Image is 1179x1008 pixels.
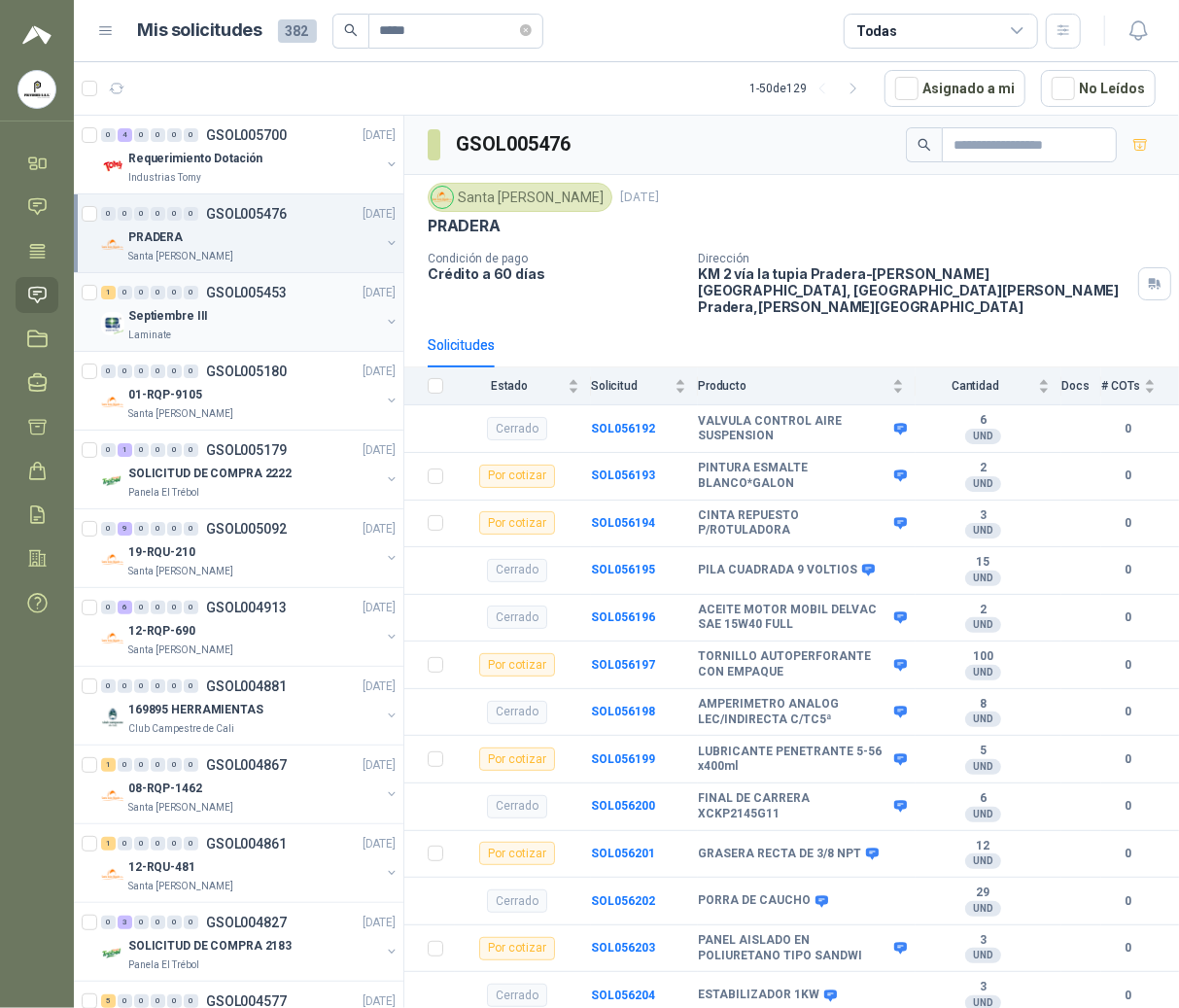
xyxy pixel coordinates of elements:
div: 0 [184,601,198,614]
div: 0 [151,207,165,221]
img: Company Logo [101,312,124,335]
a: SOL056204 [591,989,655,1002]
div: 0 [151,837,165,851]
div: 0 [151,679,165,693]
b: 15 [916,555,1050,571]
p: Requerimiento Dotación [128,150,262,168]
b: SOL056195 [591,563,655,576]
a: 0 0 0 0 0 0 GSOL005180[DATE] Company Logo01-RQP-9105Santa [PERSON_NAME] [101,360,399,422]
b: 0 [1101,467,1156,485]
span: Producto [698,379,888,393]
p: Condición de pago [428,252,682,265]
p: GSOL005180 [206,365,287,378]
p: 12-RQP-690 [128,622,195,641]
div: Cerrado [487,795,547,818]
div: UND [965,665,1001,680]
b: 0 [1101,939,1156,957]
b: 0 [1101,797,1156,816]
h3: GSOL005476 [456,129,573,159]
b: 100 [916,649,1050,665]
b: 0 [1101,514,1156,533]
div: 0 [101,443,116,457]
p: Club Campestre de Cali [128,721,234,737]
b: 6 [916,791,1050,807]
b: 0 [1101,845,1156,863]
div: Cerrado [487,701,547,724]
div: 6 [118,601,132,614]
p: PRADERA [428,216,501,236]
b: 8 [916,697,1050,713]
span: # COTs [1101,379,1140,393]
div: Por cotizar [479,747,555,771]
span: Cantidad [916,379,1034,393]
b: SOL056194 [591,516,655,530]
b: 3 [916,980,1050,995]
div: 0 [118,837,132,851]
p: [DATE] [363,914,396,932]
a: SOL056200 [591,799,655,813]
div: 0 [134,128,149,142]
div: Cerrado [487,417,547,440]
div: 0 [134,207,149,221]
b: PINTURA ESMALTE BLANCO*GALON [698,461,889,491]
p: Santa [PERSON_NAME] [128,800,233,816]
a: 0 4 0 0 0 0 GSOL005700[DATE] Company LogoRequerimiento DotaciónIndustrias Tomy [101,123,399,186]
img: Company Logo [101,627,124,650]
p: GSOL004881 [206,679,287,693]
div: 0 [167,286,182,299]
p: [DATE] [363,756,396,775]
span: Solicitud [591,379,671,393]
div: 0 [118,994,132,1008]
div: 1 [101,286,116,299]
div: 0 [167,522,182,536]
img: Company Logo [101,391,124,414]
p: GSOL005092 [206,522,287,536]
b: PORRA DE CAUCHO [698,893,811,909]
a: 0 1 0 0 0 0 GSOL005179[DATE] Company LogoSOLICITUD DE COMPRA 2222Panela El Trébol [101,438,399,501]
b: AMPERIMETRO ANALOG LEC/INDIRECTA C/TC5ª [698,697,889,727]
p: GSOL004867 [206,758,287,772]
div: 0 [184,207,198,221]
b: SOL056201 [591,847,655,860]
p: [DATE] [363,363,396,381]
p: 08-RQP-1462 [128,780,202,798]
p: Septiembre III [128,307,208,326]
p: SOLICITUD DE COMPRA 2222 [128,465,292,483]
div: UND [965,617,1001,633]
b: SOL056196 [591,610,655,624]
p: [DATE] [363,835,396,853]
p: Santa [PERSON_NAME] [128,564,233,579]
div: Santa [PERSON_NAME] [428,183,612,212]
div: UND [965,429,1001,444]
b: SOL056203 [591,941,655,955]
b: 6 [916,413,1050,429]
b: 0 [1101,608,1156,627]
b: 0 [1101,656,1156,675]
div: 0 [167,443,182,457]
b: 0 [1101,420,1156,438]
p: [DATE] [363,126,396,145]
div: 4 [118,128,132,142]
a: SOL056198 [591,705,655,718]
a: SOL056202 [591,894,655,908]
p: Laminate [128,328,171,343]
p: [DATE] [363,520,396,539]
p: GSOL004861 [206,837,287,851]
div: 9 [118,522,132,536]
b: CINTA REPUESTO P/ROTULADORA [698,508,889,539]
b: 0 [1101,703,1156,721]
b: SOL056193 [591,469,655,482]
div: 5 [101,994,116,1008]
div: UND [965,523,1001,539]
img: Company Logo [432,187,453,208]
div: Solicitudes [428,334,495,356]
b: ACEITE MOTOR MOBIL DELVAC SAE 15W40 FULL [698,603,889,633]
div: 0 [184,286,198,299]
b: SOL056197 [591,658,655,672]
div: 0 [151,443,165,457]
div: Por cotizar [479,842,555,865]
th: Cantidad [916,367,1061,405]
p: [DATE] [363,441,396,460]
button: Asignado a mi [884,70,1025,107]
